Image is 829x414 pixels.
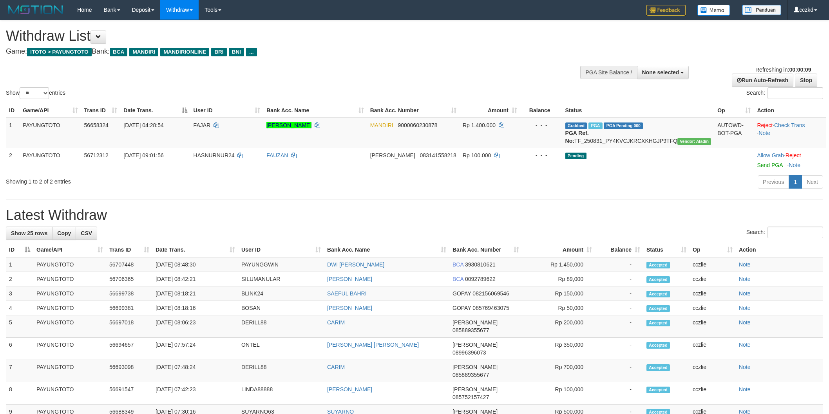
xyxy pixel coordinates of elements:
[646,364,670,371] span: Accepted
[565,130,589,144] b: PGA Ref. No:
[20,118,81,148] td: PAYUNGTOTO
[460,103,520,118] th: Amount: activate to sort column ascending
[238,315,324,338] td: DERILL88
[755,67,811,73] span: Refreshing in:
[523,151,559,159] div: - - -
[106,382,152,405] td: 56691547
[767,227,823,238] input: Search:
[6,272,33,286] td: 2
[238,257,324,272] td: PAYUNGGWIN
[757,152,785,158] span: ·
[238,382,324,405] td: LINDA88888
[152,315,238,338] td: [DATE] 08:06:23
[6,338,33,360] td: 6
[81,230,92,236] span: CSV
[754,103,826,118] th: Action
[522,382,595,405] td: Rp 100,000
[739,305,751,311] a: Note
[33,382,106,405] td: PAYUNGTOTO
[6,301,33,315] td: 4
[327,276,372,282] a: [PERSON_NAME]
[562,118,715,148] td: TF_250831_PY4KVCJKRCXKHGJP9TFQ
[33,272,106,286] td: PAYUNGTOTO
[595,286,643,301] td: -
[6,103,20,118] th: ID
[211,48,226,56] span: BRI
[20,103,81,118] th: Game/API: activate to sort column ascending
[697,5,730,16] img: Button%20Memo.svg
[238,286,324,301] td: BLINK24
[266,122,311,128] a: [PERSON_NAME]
[327,319,345,326] a: CARIM
[106,360,152,382] td: 56693098
[33,315,106,338] td: PAYUNGTOTO
[123,122,163,128] span: [DATE] 04:28:54
[110,48,127,56] span: BCA
[6,360,33,382] td: 7
[754,148,826,172] td: ·
[6,227,52,240] a: Show 25 rows
[81,103,121,118] th: Trans ID: activate to sort column ascending
[152,257,238,272] td: [DATE] 08:48:30
[6,257,33,272] td: 1
[263,103,367,118] th: Bank Acc. Name: activate to sort column ascending
[238,360,324,382] td: DERILL88
[757,152,784,158] a: Allow Grab
[20,148,81,172] td: PAYUNGTOTO
[472,290,509,297] span: Copy 082156069546 to clipboard
[27,48,92,56] span: ITOTO > PAYUNGTOTO
[463,152,491,158] span: Rp 100.000
[690,272,736,286] td: cczlie
[453,386,498,392] span: [PERSON_NAME]
[453,394,489,400] span: Copy 085752157427 to clipboard
[646,320,670,326] span: Accepted
[370,152,415,158] span: [PERSON_NAME]
[33,257,106,272] td: PAYUNGTOTO
[33,286,106,301] td: PAYUNGTOTO
[643,243,690,257] th: Status: activate to sort column ascending
[123,152,163,158] span: [DATE] 09:01:56
[742,5,781,15] img: panduan.png
[324,243,449,257] th: Bank Acc. Name: activate to sort column ascending
[522,301,595,315] td: Rp 50,000
[152,382,238,405] td: [DATE] 07:42:23
[789,67,811,73] strong: 00:00:09
[453,305,471,311] span: GOPAY
[33,243,106,257] th: Game/API: activate to sort column ascending
[520,103,562,118] th: Balance
[754,118,826,148] td: · ·
[595,257,643,272] td: -
[6,4,65,16] img: MOTION_logo.png
[739,261,751,268] a: Note
[327,364,345,370] a: CARIM
[786,152,801,158] a: Reject
[6,243,33,257] th: ID: activate to sort column descending
[714,118,754,148] td: AUTOWD-BOT-PGA
[746,87,823,99] label: Search:
[6,175,340,185] div: Showing 1 to 2 of 2 entries
[595,243,643,257] th: Balance: activate to sort column ascending
[327,305,372,311] a: [PERSON_NAME]
[20,87,49,99] select: Showentries
[106,338,152,360] td: 56694657
[690,286,736,301] td: cczlie
[522,272,595,286] td: Rp 89,000
[522,243,595,257] th: Amount: activate to sort column ascending
[677,138,711,145] span: Vendor URL: https://payment4.1velocity.biz
[238,301,324,315] td: BOSAN
[523,121,559,129] div: - - -
[106,286,152,301] td: 56699738
[522,315,595,338] td: Rp 200,000
[758,175,789,189] a: Previous
[746,227,823,238] label: Search:
[152,272,238,286] td: [DATE] 08:42:21
[453,349,486,356] span: Copy 08996396073 to clipboard
[646,387,670,393] span: Accepted
[6,48,545,56] h4: Game: Bank:
[690,301,736,315] td: cczlie
[238,272,324,286] td: SILUMANULAR
[327,386,372,392] a: [PERSON_NAME]
[453,364,498,370] span: [PERSON_NAME]
[774,122,805,128] a: Check Trans
[453,261,463,268] span: BCA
